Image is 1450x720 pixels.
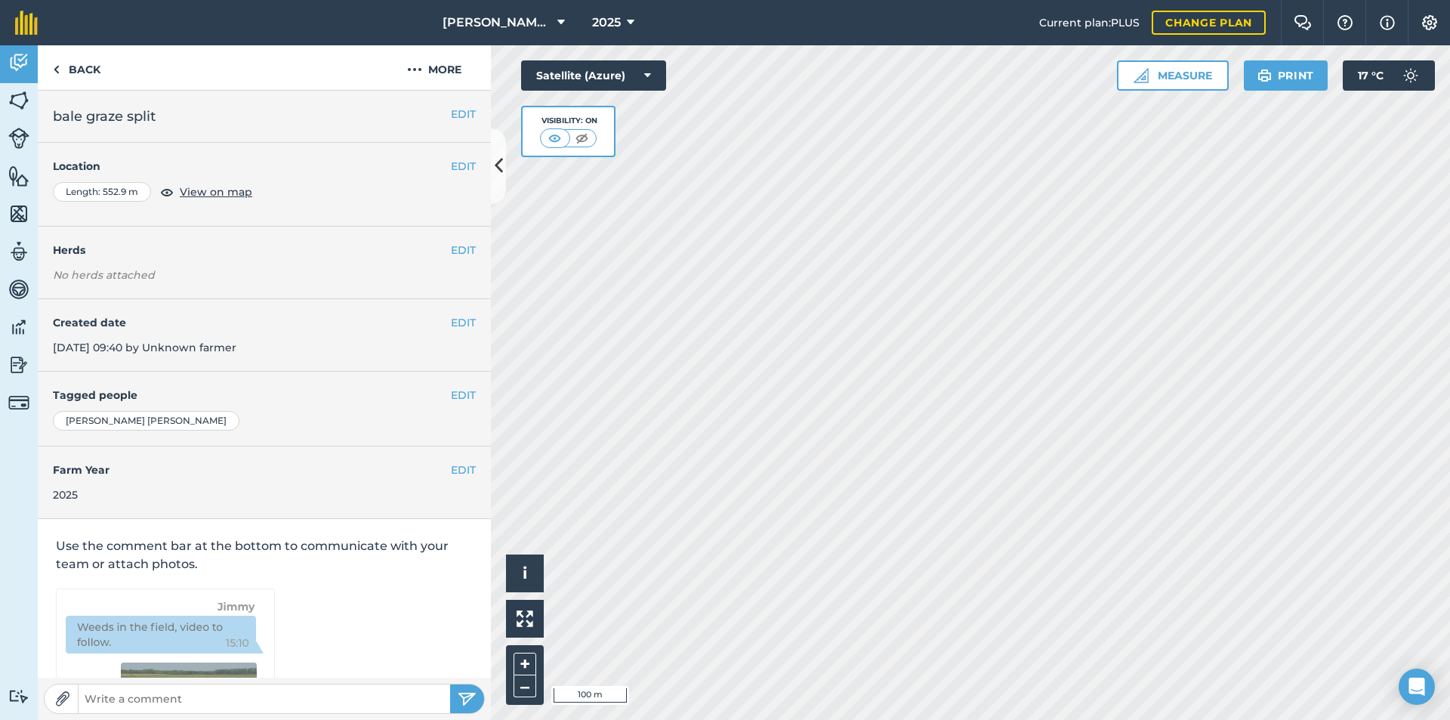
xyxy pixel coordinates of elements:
div: [PERSON_NAME] [PERSON_NAME] [53,411,239,431]
h4: Location [53,158,476,175]
img: svg+xml;base64,PD94bWwgdmVyc2lvbj0iMS4wIiBlbmNvZGluZz0idXRmLTgiPz4KPCEtLSBHZW5lcmF0b3I6IEFkb2JlIE... [8,278,29,301]
button: More [378,45,491,90]
img: svg+xml;base64,PHN2ZyB4bWxucz0iaHR0cDovL3d3dy53My5vcmcvMjAwMC9zdmciIHdpZHRoPSI1MCIgaGVpZ2h0PSI0MC... [572,131,591,146]
img: svg+xml;base64,PHN2ZyB4bWxucz0iaHR0cDovL3d3dy53My5vcmcvMjAwMC9zdmciIHdpZHRoPSI1MCIgaGVpZ2h0PSI0MC... [545,131,564,146]
span: 2025 [592,14,621,32]
h2: bale graze split [53,106,476,127]
img: svg+xml;base64,PHN2ZyB4bWxucz0iaHR0cDovL3d3dy53My5vcmcvMjAwMC9zdmciIHdpZHRoPSIyMCIgaGVpZ2h0PSIyNC... [407,60,422,79]
img: svg+xml;base64,PD94bWwgdmVyc2lvbj0iMS4wIiBlbmNvZGluZz0idXRmLTgiPz4KPCEtLSBHZW5lcmF0b3I6IEFkb2JlIE... [8,392,29,413]
button: + [514,653,536,675]
button: EDIT [451,462,476,478]
img: svg+xml;base64,PHN2ZyB4bWxucz0iaHR0cDovL3d3dy53My5vcmcvMjAwMC9zdmciIHdpZHRoPSIxOCIgaGVpZ2h0PSIyNC... [160,183,174,201]
img: fieldmargin Logo [15,11,38,35]
img: svg+xml;base64,PD94bWwgdmVyc2lvbj0iMS4wIiBlbmNvZGluZz0idXRmLTgiPz4KPCEtLSBHZW5lcmF0b3I6IEFkb2JlIE... [8,128,29,149]
img: svg+xml;base64,PHN2ZyB4bWxucz0iaHR0cDovL3d3dy53My5vcmcvMjAwMC9zdmciIHdpZHRoPSI5IiBoZWlnaHQ9IjI0Ii... [53,60,60,79]
img: svg+xml;base64,PHN2ZyB4bWxucz0iaHR0cDovL3d3dy53My5vcmcvMjAwMC9zdmciIHdpZHRoPSI1NiIgaGVpZ2h0PSI2MC... [8,202,29,225]
img: Two speech bubbles overlapping with the left bubble in the forefront [1294,15,1312,30]
input: Write a comment [79,688,450,709]
img: svg+xml;base64,PHN2ZyB4bWxucz0iaHR0cDovL3d3dy53My5vcmcvMjAwMC9zdmciIHdpZHRoPSIyNSIgaGVpZ2h0PSIyNC... [458,690,477,708]
button: Measure [1117,60,1229,91]
div: Length : 552.9 m [53,182,151,202]
p: Use the comment bar at the bottom to communicate with your team or attach photos. [56,537,473,573]
button: i [506,555,544,592]
img: svg+xml;base64,PD94bWwgdmVyc2lvbj0iMS4wIiBlbmNvZGluZz0idXRmLTgiPz4KPCEtLSBHZW5lcmF0b3I6IEFkb2JlIE... [8,689,29,703]
img: svg+xml;base64,PD94bWwgdmVyc2lvbj0iMS4wIiBlbmNvZGluZz0idXRmLTgiPz4KPCEtLSBHZW5lcmF0b3I6IEFkb2JlIE... [1396,60,1426,91]
div: 2025 [53,487,476,503]
a: Change plan [1152,11,1266,35]
button: – [514,675,536,697]
h4: Tagged people [53,387,476,403]
span: Current plan : PLUS [1039,14,1140,31]
img: svg+xml;base64,PHN2ZyB4bWxucz0iaHR0cDovL3d3dy53My5vcmcvMjAwMC9zdmciIHdpZHRoPSI1NiIgaGVpZ2h0PSI2MC... [8,89,29,112]
div: Open Intercom Messenger [1399,669,1435,705]
button: Print [1244,60,1328,91]
button: EDIT [451,314,476,331]
img: A question mark icon [1336,15,1354,30]
button: 17 °C [1343,60,1435,91]
button: View on map [160,183,252,201]
button: EDIT [451,106,476,122]
img: svg+xml;base64,PD94bWwgdmVyc2lvbj0iMS4wIiBlbmNvZGluZz0idXRmLTgiPz4KPCEtLSBHZW5lcmF0b3I6IEFkb2JlIE... [8,316,29,338]
h4: Farm Year [53,462,476,478]
img: Ruler icon [1134,68,1149,83]
div: [DATE] 09:40 by Unknown farmer [38,299,491,372]
span: i [523,564,527,582]
img: svg+xml;base64,PHN2ZyB4bWxucz0iaHR0cDovL3d3dy53My5vcmcvMjAwMC9zdmciIHdpZHRoPSIxNyIgaGVpZ2h0PSIxNy... [1380,14,1395,32]
img: Paperclip icon [55,691,70,706]
span: View on map [180,184,252,200]
a: Back [38,45,116,90]
span: 17 ° C [1358,60,1384,91]
button: EDIT [451,242,476,258]
img: A cog icon [1421,15,1439,30]
button: Satellite (Azure) [521,60,666,91]
h4: Created date [53,314,476,331]
img: svg+xml;base64,PD94bWwgdmVyc2lvbj0iMS4wIiBlbmNvZGluZz0idXRmLTgiPz4KPCEtLSBHZW5lcmF0b3I6IEFkb2JlIE... [8,51,29,74]
button: EDIT [451,387,476,403]
img: svg+xml;base64,PD94bWwgdmVyc2lvbj0iMS4wIiBlbmNvZGluZz0idXRmLTgiPz4KPCEtLSBHZW5lcmF0b3I6IEFkb2JlIE... [8,240,29,263]
img: svg+xml;base64,PD94bWwgdmVyc2lvbj0iMS4wIiBlbmNvZGluZz0idXRmLTgiPz4KPCEtLSBHZW5lcmF0b3I6IEFkb2JlIE... [8,354,29,376]
img: svg+xml;base64,PHN2ZyB4bWxucz0iaHR0cDovL3d3dy53My5vcmcvMjAwMC9zdmciIHdpZHRoPSI1NiIgaGVpZ2h0PSI2MC... [8,165,29,187]
em: No herds attached [53,267,491,283]
h4: Herds [53,242,491,258]
span: [PERSON_NAME] Farm [443,14,551,32]
img: svg+xml;base64,PHN2ZyB4bWxucz0iaHR0cDovL3d3dy53My5vcmcvMjAwMC9zdmciIHdpZHRoPSIxOSIgaGVpZ2h0PSIyNC... [1257,66,1272,85]
img: Four arrows, one pointing top left, one top right, one bottom right and the last bottom left [517,610,533,627]
div: Visibility: On [540,115,597,127]
button: EDIT [451,158,476,175]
